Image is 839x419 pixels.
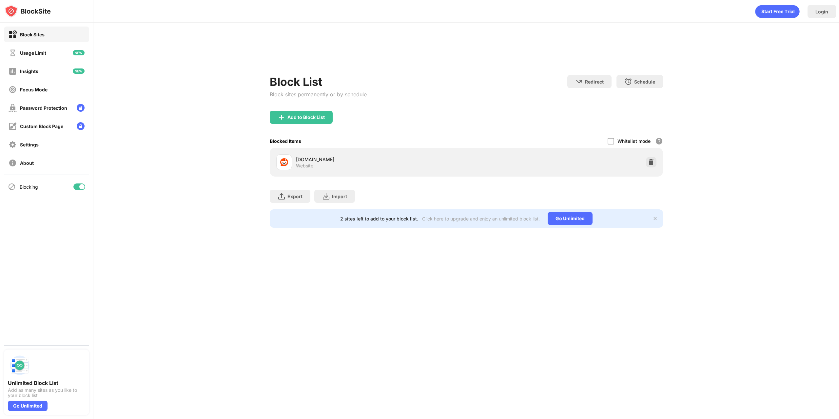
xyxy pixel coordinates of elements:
[548,212,593,225] div: Go Unlimited
[755,5,800,18] div: animation
[8,401,48,411] div: Go Unlimited
[9,30,17,39] img: block-on.svg
[270,91,367,98] div: Block sites permanently or by schedule
[340,216,418,221] div: 2 sites left to add to your block list.
[20,105,67,111] div: Password Protection
[20,87,48,92] div: Focus Mode
[422,216,540,221] div: Click here to upgrade and enjoy an unlimited block list.
[287,115,325,120] div: Add to Block List
[9,159,17,167] img: about-off.svg
[270,138,301,144] div: Blocked Items
[280,158,288,166] img: favicons
[20,160,34,166] div: About
[634,79,655,85] div: Schedule
[287,194,302,199] div: Export
[296,156,466,163] div: [DOMAIN_NAME]
[9,141,17,149] img: settings-off.svg
[73,68,85,74] img: new-icon.svg
[9,122,17,130] img: customize-block-page-off.svg
[20,142,39,147] div: Settings
[77,104,85,112] img: lock-menu.svg
[617,138,651,144] div: Whitelist mode
[20,32,45,37] div: Block Sites
[73,50,85,55] img: new-icon.svg
[815,9,828,14] div: Login
[20,184,38,190] div: Blocking
[8,353,31,377] img: push-block-list.svg
[5,5,51,18] img: logo-blocksite.svg
[20,50,46,56] div: Usage Limit
[20,124,63,129] div: Custom Block Page
[8,388,85,398] div: Add as many sites as you like to your block list
[8,380,85,386] div: Unlimited Block List
[270,41,663,67] iframe: Banner
[20,68,38,74] div: Insights
[270,75,367,88] div: Block List
[9,86,17,94] img: focus-off.svg
[77,122,85,130] img: lock-menu.svg
[296,163,313,169] div: Website
[653,216,658,221] img: x-button.svg
[332,194,347,199] div: Import
[585,79,604,85] div: Redirect
[9,104,17,112] img: password-protection-off.svg
[9,67,17,75] img: insights-off.svg
[8,183,16,191] img: blocking-icon.svg
[9,49,17,57] img: time-usage-off.svg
